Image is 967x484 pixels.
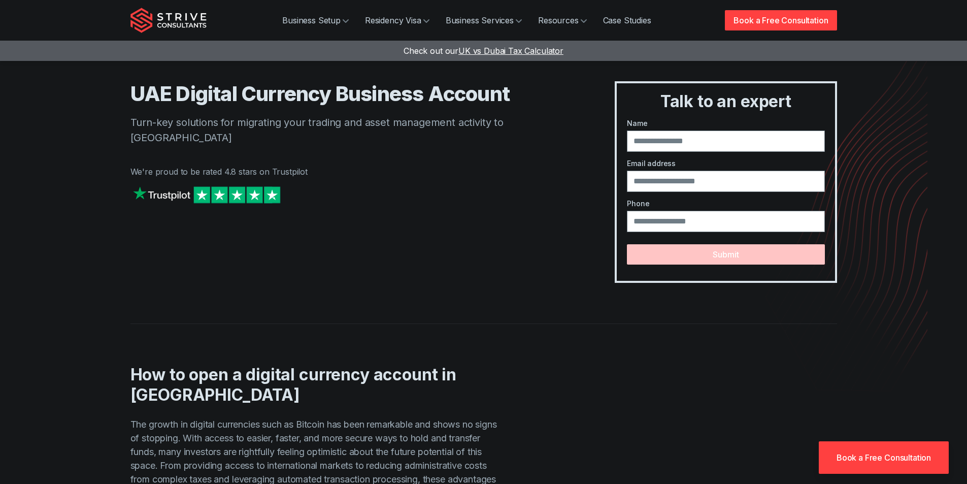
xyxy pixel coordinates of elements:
[627,158,824,169] label: Email address
[621,91,830,112] h3: Talk to an expert
[404,46,563,56] a: Check out ourUK vs Dubai Tax Calculator
[130,8,207,33] img: Strive Consultants
[627,118,824,128] label: Name
[458,46,563,56] span: UK vs Dubai Tax Calculator
[627,198,824,209] label: Phone
[438,10,530,30] a: Business Services
[274,10,357,30] a: Business Setup
[725,10,837,30] a: Book a Free Consultation
[530,10,595,30] a: Resources
[130,166,575,178] p: We're proud to be rated 4.8 stars on Trustpilot
[819,441,949,474] a: Book a Free Consultation
[130,115,575,145] p: Turn-key solutions for migrating your trading and asset management activity to [GEOGRAPHIC_DATA]
[627,244,824,265] button: Submit
[130,365,505,405] h2: How to open a digital currency account in [GEOGRAPHIC_DATA]
[130,81,575,107] h1: UAE Digital Currency Business Account
[595,10,659,30] a: Case Studies
[357,10,438,30] a: Residency Visa
[130,184,283,206] img: Strive on Trustpilot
